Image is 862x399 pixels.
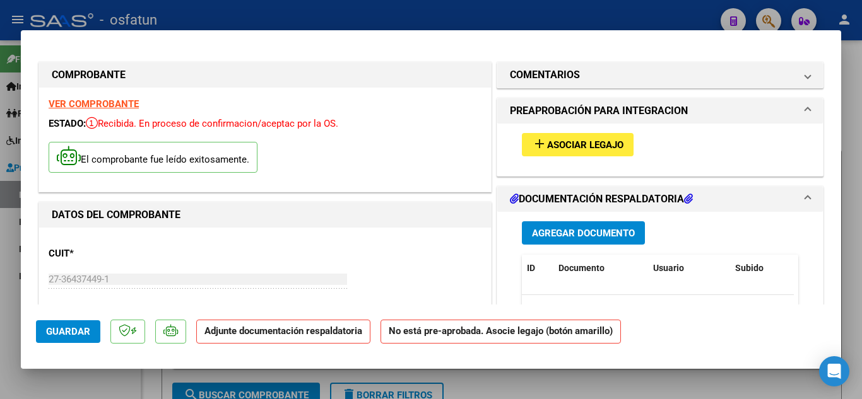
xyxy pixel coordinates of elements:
[653,263,684,273] span: Usuario
[204,325,362,337] strong: Adjunte documentación respaldatoria
[49,246,179,261] p: CUIT
[793,255,856,282] datatable-header-cell: Acción
[510,103,688,119] h1: PREAPROBACIÓN PARA INTEGRACION
[522,255,553,282] datatable-header-cell: ID
[730,255,793,282] datatable-header-cell: Subido
[553,255,648,282] datatable-header-cell: Documento
[735,263,764,273] span: Subido
[558,263,605,273] span: Documento
[527,263,535,273] span: ID
[532,136,547,151] mat-icon: add
[52,209,180,221] strong: DATOS DEL COMPROBANTE
[819,356,849,386] div: Open Intercom Messenger
[532,228,635,239] span: Agregar Documento
[497,187,823,212] mat-expansion-panel-header: DOCUMENTACIÓN RESPALDATORIA
[49,142,257,173] p: El comprobante fue leído exitosamente.
[46,326,90,337] span: Guardar
[648,255,730,282] datatable-header-cell: Usuario
[497,98,823,124] mat-expansion-panel-header: PREAPROBACIÓN PARA INTEGRACION
[52,69,126,81] strong: COMPROBANTE
[497,62,823,88] mat-expansion-panel-header: COMENTARIOS
[522,221,645,245] button: Agregar Documento
[522,295,794,327] div: No data to display
[49,118,86,129] span: ESTADO:
[497,124,823,176] div: PREAPROBACIÓN PARA INTEGRACION
[547,139,623,151] span: Asociar Legajo
[381,320,621,344] strong: No está pre-aprobada. Asocie legajo (botón amarillo)
[36,320,100,343] button: Guardar
[522,133,634,156] button: Asociar Legajo
[86,118,338,129] span: Recibida. En proceso de confirmacion/aceptac por la OS.
[49,98,139,110] a: VER COMPROBANTE
[510,67,580,83] h1: COMENTARIOS
[510,192,693,207] h1: DOCUMENTACIÓN RESPALDATORIA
